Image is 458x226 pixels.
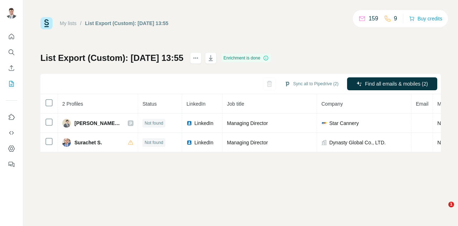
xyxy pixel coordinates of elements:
div: Enrichment is done [221,54,271,62]
span: Not found [145,139,163,146]
span: Managing Director [227,120,268,126]
span: LinkedIn [186,101,205,107]
span: LinkedIn [194,120,213,127]
span: Job title [227,101,244,107]
span: 1 [448,202,454,207]
span: Dynasty Global Co., LTD. [329,139,386,146]
button: Enrich CSV [6,62,17,74]
button: Dashboard [6,142,17,155]
span: Mobile [437,101,452,107]
img: Avatar [62,119,71,128]
img: LinkedIn logo [186,120,192,126]
img: Avatar [62,138,71,147]
span: Find all emails & mobiles (2) [365,80,428,87]
button: My lists [6,77,17,90]
p: 9 [394,14,397,23]
a: My lists [60,20,77,26]
img: LinkedIn logo [186,140,192,145]
button: Find all emails & mobiles (2) [347,77,437,90]
span: Star Cannery [329,120,359,127]
iframe: Intercom live chat [434,202,451,219]
div: List Export (Custom): [DATE] 13:55 [85,20,169,27]
span: Status [142,101,157,107]
span: Surachet S. [74,139,102,146]
span: LinkedIn [194,139,213,146]
span: Not found [145,120,163,126]
button: Use Surfe on LinkedIn [6,111,17,124]
button: actions [190,52,201,64]
span: Company [321,101,343,107]
img: Surfe Logo [40,17,53,29]
button: Buy credits [409,14,442,24]
li: / [80,20,82,27]
button: Quick start [6,30,17,43]
p: 159 [369,14,378,23]
button: Use Surfe API [6,126,17,139]
span: 2 Profiles [62,101,83,107]
h1: List Export (Custom): [DATE] 13:55 [40,52,184,64]
button: Feedback [6,158,17,171]
span: Managing Director [227,140,268,145]
button: Sync all to Pipedrive (2) [279,78,343,89]
button: Search [6,46,17,59]
span: [PERSON_NAME], PhD [74,120,121,127]
img: Avatar [6,7,17,19]
span: Email [416,101,428,107]
img: company-logo [321,120,327,126]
